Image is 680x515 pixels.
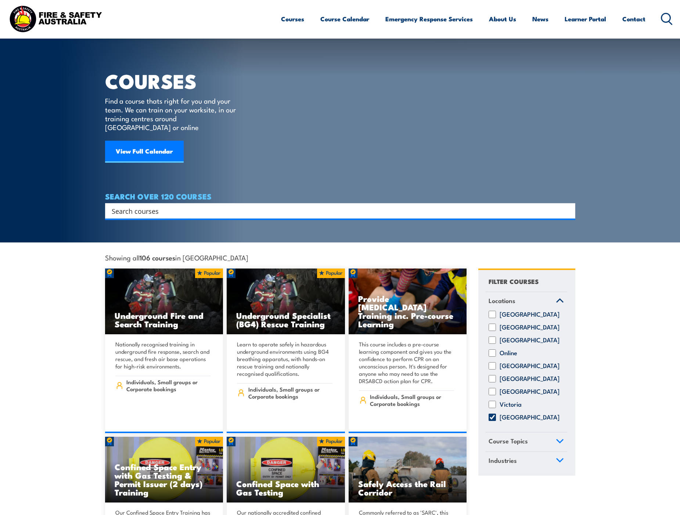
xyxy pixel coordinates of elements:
a: Safely Access the Rail Corridor [349,437,467,503]
p: Nationally recognised training in underground fire response, search and rescue, and fresh air bas... [115,341,211,370]
p: This course includes a pre-course learning component and gives you the confidence to perform CPR ... [359,341,454,385]
label: [GEOGRAPHIC_DATA] [500,324,560,331]
label: Victoria [500,401,522,408]
h4: FILTER COURSES [489,276,539,286]
span: Individuals, Small groups or Corporate bookings [126,378,211,392]
label: [GEOGRAPHIC_DATA] [500,362,560,370]
h3: Confined Space Entry with Gas Testing & Permit Issuer (2 days) Training [115,462,214,496]
input: Search input [112,205,559,216]
a: Course Topics [485,432,567,451]
span: Locations [489,296,515,306]
a: Industries [485,452,567,471]
h3: Safely Access the Rail Corridor [358,479,457,496]
h3: Underground Specialist (BG4) Rescue Training [236,311,335,328]
a: Locations [485,292,567,311]
span: Industries [489,455,517,465]
form: Search form [113,206,561,216]
a: Underground Specialist (BG4) Rescue Training [227,269,345,335]
span: Course Topics [489,436,528,446]
a: Course Calendar [320,9,369,29]
label: Online [500,349,517,357]
h3: Underground Fire and Search Training [115,311,214,328]
span: Individuals, Small groups or Corporate bookings [248,386,332,400]
a: Confined Space with Gas Testing [227,437,345,503]
a: Contact [622,9,645,29]
a: View Full Calendar [105,141,184,163]
label: [GEOGRAPHIC_DATA] [500,311,560,318]
a: Provide [MEDICAL_DATA] Training inc. Pre-course Learning [349,269,467,335]
label: [GEOGRAPHIC_DATA] [500,336,560,344]
img: Confined Space Entry [105,437,223,503]
a: About Us [489,9,516,29]
label: [GEOGRAPHIC_DATA] [500,388,560,395]
button: Search magnifier button [562,206,573,216]
a: Emergency Response Services [385,9,473,29]
a: Underground Fire and Search Training [105,269,223,335]
strong: 106 courses [140,252,175,262]
span: Individuals, Small groups or Corporate bookings [370,393,454,407]
a: Confined Space Entry with Gas Testing & Permit Issuer (2 days) Training [105,437,223,503]
a: News [532,9,548,29]
p: Learn to operate safely in hazardous underground environments using BG4 breathing apparatus, with... [237,341,332,377]
label: [GEOGRAPHIC_DATA] [500,375,560,382]
img: Low Voltage Rescue and Provide CPR [349,269,467,335]
img: Fire Team Operations [349,437,467,503]
h3: Provide [MEDICAL_DATA] Training inc. Pre-course Learning [358,294,457,328]
p: Find a course thats right for you and your team. We can train on your worksite, in our training c... [105,96,239,132]
img: Underground mine rescue [227,269,345,335]
img: Underground mine rescue [105,269,223,335]
h4: SEARCH OVER 120 COURSES [105,192,575,200]
h1: COURSES [105,72,247,89]
h3: Confined Space with Gas Testing [236,479,335,496]
a: Learner Portal [565,9,606,29]
span: Showing all in [GEOGRAPHIC_DATA] [105,253,248,261]
img: Confined Space Entry [227,437,345,503]
a: Courses [281,9,304,29]
label: [GEOGRAPHIC_DATA] [500,414,560,421]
